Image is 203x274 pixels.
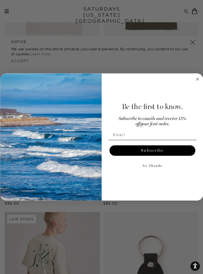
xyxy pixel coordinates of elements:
[118,117,186,121] span: Subscribe to emails and receive 15%
[122,102,183,111] span: Be the first to know.
[135,122,140,126] span: off
[109,145,195,156] button: Subscribe
[108,161,196,172] button: No Thanks
[140,122,169,126] span: your first order.
[194,76,200,82] button: Close dialog
[108,129,196,140] input: Email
